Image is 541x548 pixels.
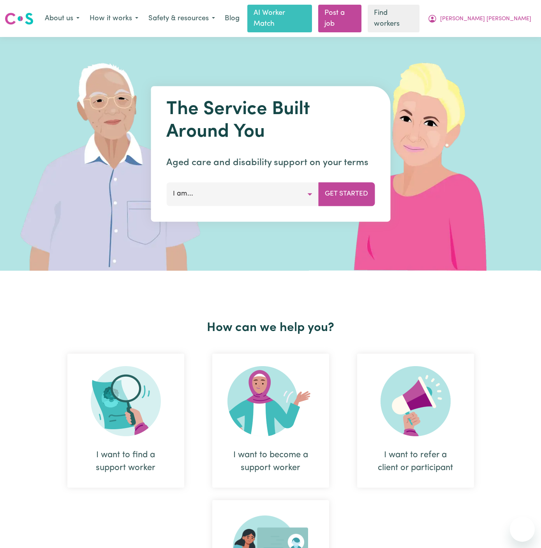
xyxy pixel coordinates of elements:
button: Get Started [318,183,375,206]
button: About us [40,11,85,27]
h2: How can we help you? [53,321,488,335]
img: Become Worker [227,366,314,436]
a: Careseekers logo [5,10,33,28]
div: I want to find a support worker [86,449,166,474]
a: Blog [220,10,244,27]
button: My Account [423,11,536,27]
div: I want to become a support worker [212,354,329,488]
img: Careseekers logo [5,12,33,26]
button: I am... [166,183,319,206]
a: Find workers [368,5,419,32]
a: Post a job [318,5,361,32]
img: Refer [381,366,451,436]
div: I want to refer a client or participant [357,354,474,488]
a: AI Worker Match [247,5,312,32]
h1: The Service Built Around You [166,99,375,143]
div: I want to become a support worker [231,449,310,474]
button: Safety & resources [143,11,220,27]
p: Aged care and disability support on your terms [166,156,375,170]
div: I want to find a support worker [67,354,184,488]
span: [PERSON_NAME] [PERSON_NAME] [440,15,531,23]
iframe: Button to launch messaging window [510,517,535,542]
img: Search [91,366,161,436]
button: How it works [85,11,143,27]
div: I want to refer a client or participant [376,449,455,474]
